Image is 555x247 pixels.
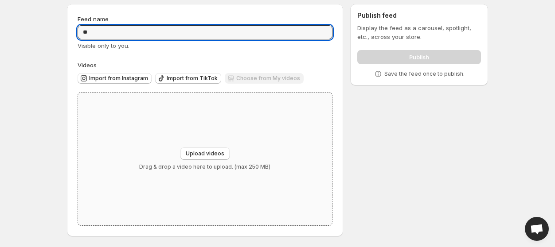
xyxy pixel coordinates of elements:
span: Visible only to you. [78,42,129,49]
p: Display the feed as a carousel, spotlight, etc., across your store. [357,23,481,41]
h2: Publish feed [357,11,481,20]
span: Feed name [78,15,109,23]
span: Import from TikTok [167,75,218,82]
span: Upload videos [186,150,224,157]
span: Videos [78,62,97,69]
button: Upload videos [180,147,230,160]
div: Open chat [525,217,549,241]
button: Import from TikTok [155,73,221,84]
p: Drag & drop a video here to upload. (max 250 MB) [139,163,270,170]
p: Save the feed once to publish. [384,70,465,77]
span: Import from Instagram [89,75,148,82]
button: Import from Instagram [78,73,152,84]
